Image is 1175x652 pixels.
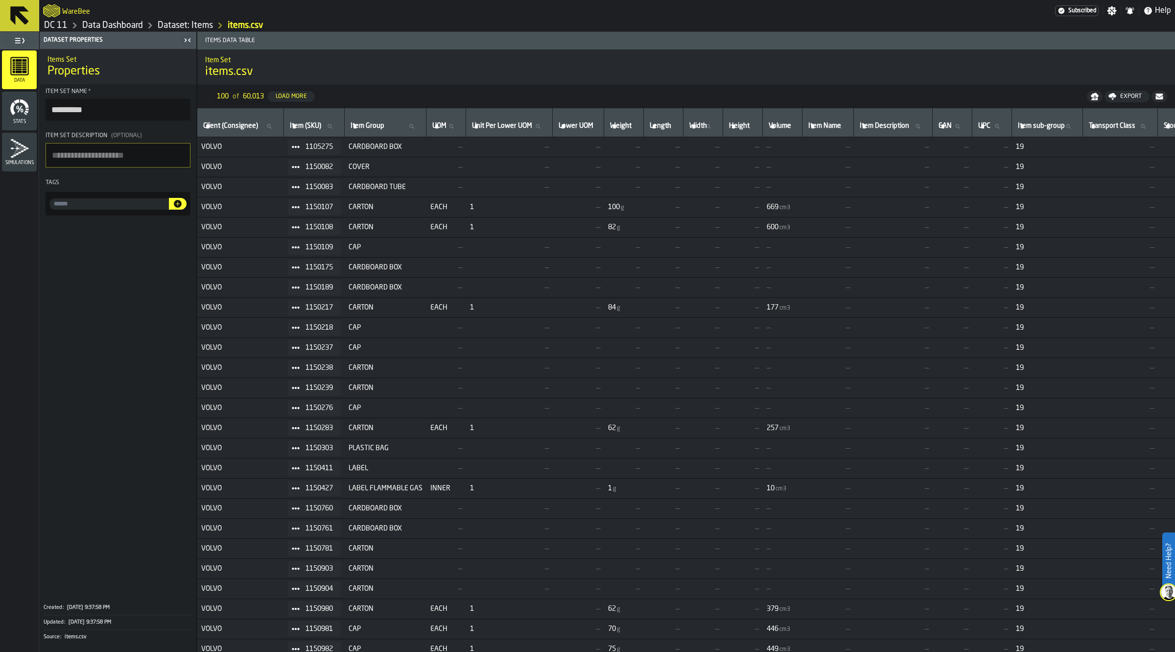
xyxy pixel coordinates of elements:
[806,183,850,191] span: —
[648,120,679,133] input: label
[858,143,929,151] span: —
[64,619,65,626] span: :
[201,223,280,231] span: VOLVO
[858,304,929,312] span: —
[349,143,423,151] span: CARDBOARD BOX
[858,223,929,231] span: —
[470,243,549,251] span: —
[470,143,549,151] span: —
[557,203,600,211] span: —
[727,223,759,231] span: —
[858,203,929,211] span: —
[290,122,321,130] span: label
[557,163,600,171] span: —
[939,122,952,130] span: label
[305,304,333,312] span: 1150217
[43,2,60,20] a: logo-header
[430,364,462,372] span: —
[976,163,1008,171] span: —
[349,243,423,251] span: CAP
[305,344,333,352] span: 1150237
[689,122,707,130] span: label
[1055,5,1099,16] div: Menu Subscription
[687,344,719,352] span: —
[621,204,624,211] span: g
[767,203,791,211] span: FormattedValue
[305,163,333,171] span: 1150082
[1016,143,1079,151] span: 19
[687,120,719,133] input: label
[233,93,239,100] span: of
[687,163,719,171] span: —
[44,634,64,640] div: Source
[729,122,750,130] span: label
[197,49,1175,85] div: title-items.csv
[470,183,549,191] span: —
[976,304,1008,312] span: —
[349,203,423,211] span: CARTON
[201,243,280,251] span: VOLVO
[1116,93,1146,100] div: Export
[858,264,929,271] span: —
[470,284,549,291] span: —
[60,634,61,640] span: :
[767,144,771,150] span: —
[349,264,423,271] span: CARDBOARD BOX
[559,122,593,130] span: label
[976,264,1008,271] span: —
[67,604,110,611] span: [DATE] 9:37:58 PM
[288,120,340,133] input: label
[937,264,968,271] span: —
[648,143,680,151] span: —
[806,304,850,312] span: —
[305,284,333,291] span: 1150189
[305,183,333,191] span: 1150083
[806,143,850,151] span: —
[727,304,759,312] span: —
[1151,91,1167,102] button: button-
[858,284,929,291] span: —
[608,284,640,291] span: —
[201,143,280,151] span: VOLVO
[608,223,616,231] span: 82
[1068,7,1096,14] span: Subscribed
[806,203,850,211] span: —
[46,180,59,186] span: Tags
[430,163,462,171] span: —
[201,37,1175,44] span: Items Data Table
[727,203,759,211] span: —
[2,119,37,124] span: Stats
[430,120,462,133] input: label
[976,284,1008,291] span: —
[937,203,968,211] span: —
[203,122,258,130] span: label
[608,304,621,312] span: FormattedValue
[201,344,280,352] span: VOLVO
[1087,243,1154,251] span: —
[201,264,280,271] span: VOLVO
[205,64,253,80] span: items.csv
[976,183,1008,191] span: —
[430,304,462,312] span: EACH
[430,223,462,231] span: EACH
[40,32,196,49] header: Dataset Properties
[976,223,1008,231] span: —
[2,34,37,48] label: button-toggle-Toggle Full Menu
[806,344,850,352] span: —
[687,243,719,251] span: —
[608,264,640,271] span: —
[976,243,1008,251] span: —
[806,284,850,291] span: —
[767,324,771,331] span: —
[1121,6,1139,16] label: button-toggle-Notifications
[608,324,640,332] span: —
[767,184,771,191] span: —
[767,344,771,351] span: —
[2,78,37,83] span: Data
[2,92,37,131] li: menu Stats
[858,163,929,171] span: —
[349,223,423,231] span: CARTON
[272,93,311,100] div: Load More
[648,264,680,271] span: —
[2,50,37,90] li: menu Data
